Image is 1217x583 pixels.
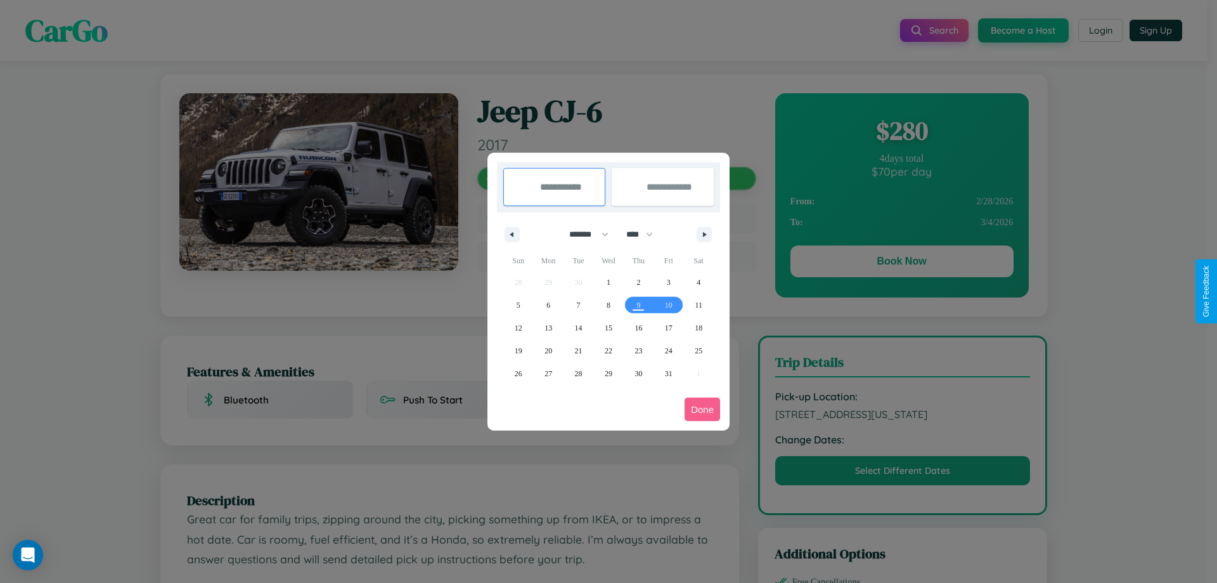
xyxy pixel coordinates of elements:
span: 10 [665,294,673,317]
button: 20 [533,339,563,362]
button: 28 [563,362,593,385]
button: 25 [684,339,714,362]
span: 31 [665,362,673,385]
span: 7 [577,294,581,317]
span: 11 [695,294,702,317]
button: 6 [533,294,563,317]
span: 27 [544,362,552,385]
button: 2 [624,271,654,294]
button: 12 [503,317,533,339]
span: 25 [695,339,702,362]
span: 21 [575,339,583,362]
span: 19 [515,339,522,362]
span: Fri [654,251,683,271]
span: 18 [695,317,702,339]
span: 26 [515,362,522,385]
span: 13 [544,317,552,339]
button: 24 [654,339,683,362]
button: 3 [654,271,683,294]
span: 16 [634,317,642,339]
span: 12 [515,317,522,339]
button: 4 [684,271,714,294]
button: 1 [593,271,623,294]
span: 1 [607,271,610,294]
button: 23 [624,339,654,362]
span: Wed [593,251,623,271]
button: 13 [533,317,563,339]
button: 17 [654,317,683,339]
span: Sun [503,251,533,271]
button: 30 [624,362,654,385]
button: 9 [624,294,654,317]
button: 16 [624,317,654,339]
span: 23 [634,339,642,362]
button: 19 [503,339,533,362]
span: 17 [665,317,673,339]
button: 21 [563,339,593,362]
span: Thu [624,251,654,271]
button: 8 [593,294,623,317]
button: 14 [563,317,593,339]
button: 18 [684,317,714,339]
button: 15 [593,317,623,339]
span: 29 [605,362,612,385]
span: Sat [684,251,714,271]
span: 8 [607,294,610,317]
span: 30 [634,362,642,385]
button: 22 [593,339,623,362]
span: 3 [667,271,671,294]
div: Open Intercom Messenger [13,540,43,570]
span: 15 [605,317,612,339]
button: 10 [654,294,683,317]
div: Give Feedback [1202,266,1211,317]
span: 28 [575,362,583,385]
button: Done [685,398,720,421]
span: 14 [575,317,583,339]
span: Tue [563,251,593,271]
button: 26 [503,362,533,385]
span: 6 [546,294,550,317]
button: 29 [593,362,623,385]
span: 4 [697,271,700,294]
span: 2 [636,271,640,294]
span: 22 [605,339,612,362]
span: 24 [665,339,673,362]
span: 5 [517,294,520,317]
button: 11 [684,294,714,317]
span: 9 [636,294,640,317]
button: 31 [654,362,683,385]
button: 7 [563,294,593,317]
button: 27 [533,362,563,385]
button: 5 [503,294,533,317]
span: Mon [533,251,563,271]
span: 20 [544,339,552,362]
